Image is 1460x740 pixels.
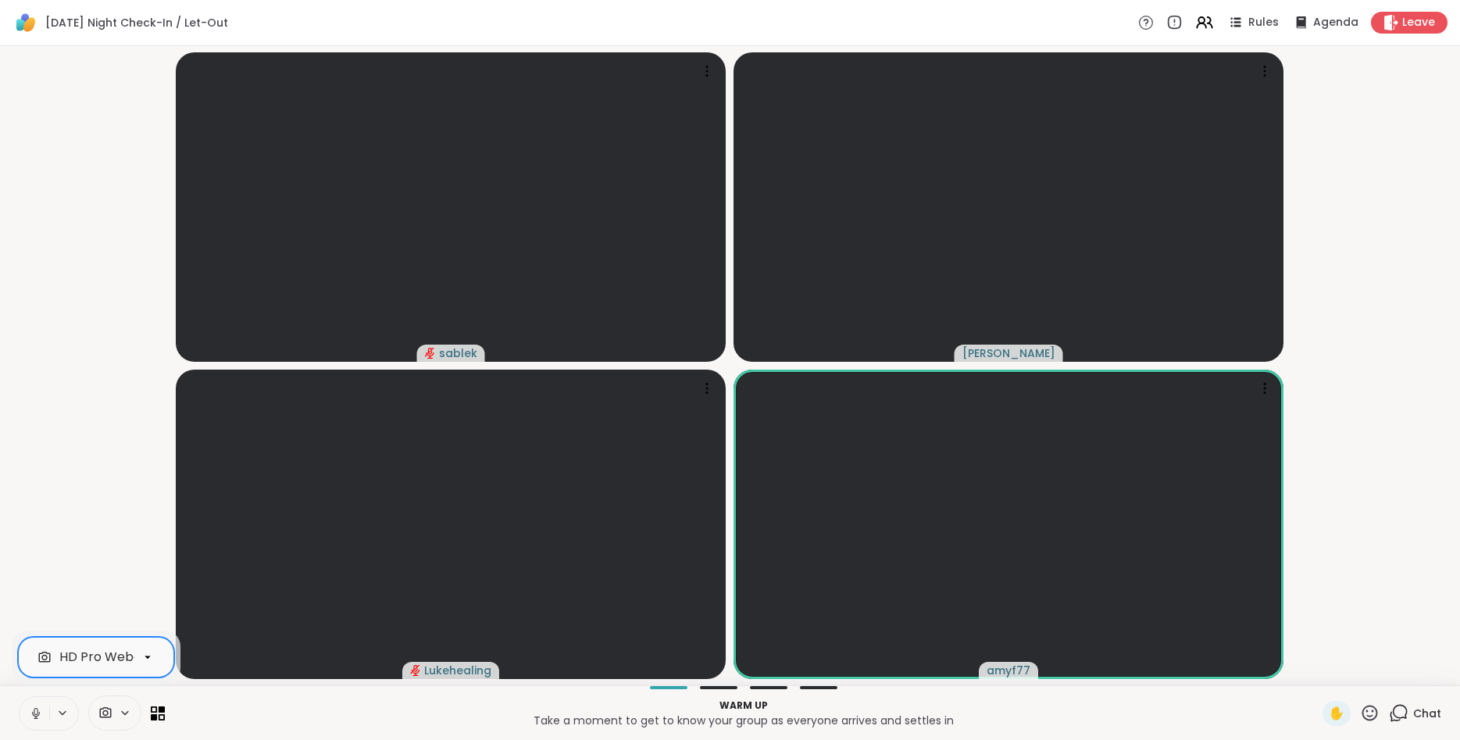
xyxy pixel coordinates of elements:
span: Agenda [1313,15,1358,30]
p: Warm up [174,699,1313,713]
span: sablek [439,345,477,361]
span: Rules [1248,15,1279,30]
div: HD Pro Webcam C920 [59,648,196,667]
p: Take a moment to get to know your group as everyone arrives and settles in [174,713,1313,728]
span: audio-muted [410,665,421,676]
span: Lukehealing [424,663,491,678]
img: ShareWell Logomark [12,9,39,36]
span: [DATE] Night Check-In / Let-Out [45,15,228,30]
span: Leave [1402,15,1435,30]
span: ✋ [1329,704,1344,723]
span: [PERSON_NAME] [962,345,1055,361]
span: audio-muted [425,348,436,359]
span: amyf77 [987,663,1030,678]
span: Chat [1413,706,1441,721]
